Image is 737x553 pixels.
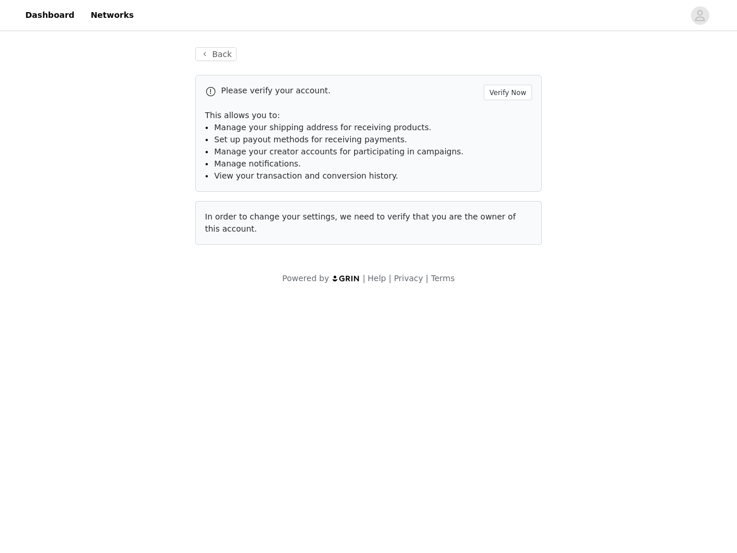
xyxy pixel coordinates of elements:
[205,109,532,122] p: This allows you to:
[282,274,329,283] span: Powered by
[83,2,140,28] a: Networks
[431,274,454,283] a: Terms
[214,123,431,132] span: Manage your shipping address for receiving products.
[394,274,423,283] a: Privacy
[195,47,237,61] button: Back
[426,274,428,283] span: |
[205,212,516,233] span: In order to change your settings, we need to verify that you are the owner of this account.
[368,274,386,283] a: Help
[18,2,81,28] a: Dashboard
[214,135,407,144] span: Set up payout methods for receiving payments.
[484,85,532,100] button: Verify Now
[694,6,705,25] div: avatar
[214,171,398,180] span: View your transaction and conversion history.
[221,85,479,97] p: Please verify your account.
[214,147,464,156] span: Manage your creator accounts for participating in campaigns.
[332,275,360,282] img: logo
[214,159,301,168] span: Manage notifications.
[389,274,392,283] span: |
[363,274,366,283] span: |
